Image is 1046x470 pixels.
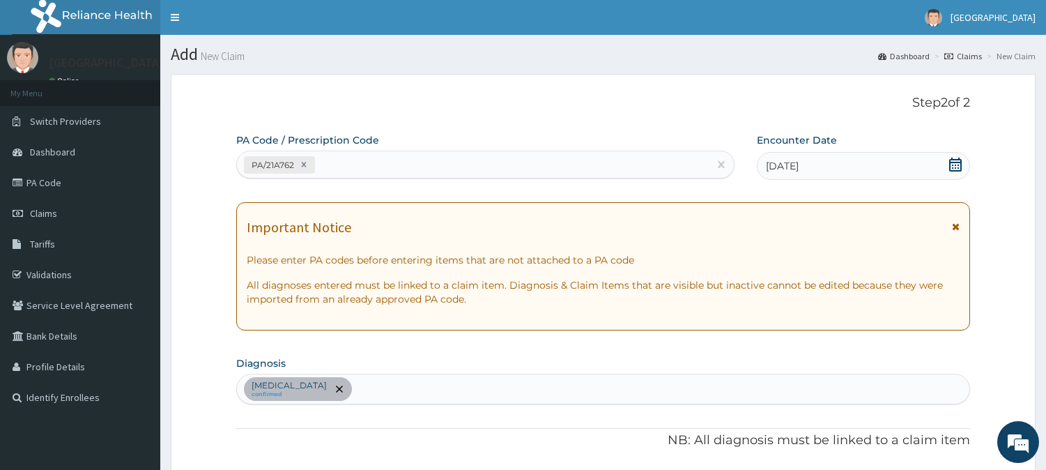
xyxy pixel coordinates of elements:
[247,157,296,173] div: PA/21A762
[333,383,346,395] span: remove selection option
[30,115,101,128] span: Switch Providers
[252,380,327,391] p: [MEDICAL_DATA]
[252,391,327,398] small: confirmed
[30,238,55,250] span: Tariffs
[951,11,1036,24] span: [GEOGRAPHIC_DATA]
[236,432,970,450] p: NB: All diagnosis must be linked to a claim item
[49,76,82,86] a: Online
[7,42,38,73] img: User Image
[236,96,970,111] p: Step 2 of 2
[198,51,245,61] small: New Claim
[236,133,379,147] label: PA Code / Prescription Code
[171,45,1036,63] h1: Add
[925,9,942,26] img: User Image
[247,220,351,235] h1: Important Notice
[944,50,982,62] a: Claims
[766,159,799,173] span: [DATE]
[247,278,960,306] p: All diagnoses entered must be linked to a claim item. Diagnosis & Claim Items that are visible bu...
[247,253,960,267] p: Please enter PA codes before entering items that are not attached to a PA code
[236,356,286,370] label: Diagnosis
[757,133,837,147] label: Encounter Date
[878,50,930,62] a: Dashboard
[49,56,164,69] p: [GEOGRAPHIC_DATA]
[30,146,75,158] span: Dashboard
[30,207,57,220] span: Claims
[983,50,1036,62] li: New Claim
